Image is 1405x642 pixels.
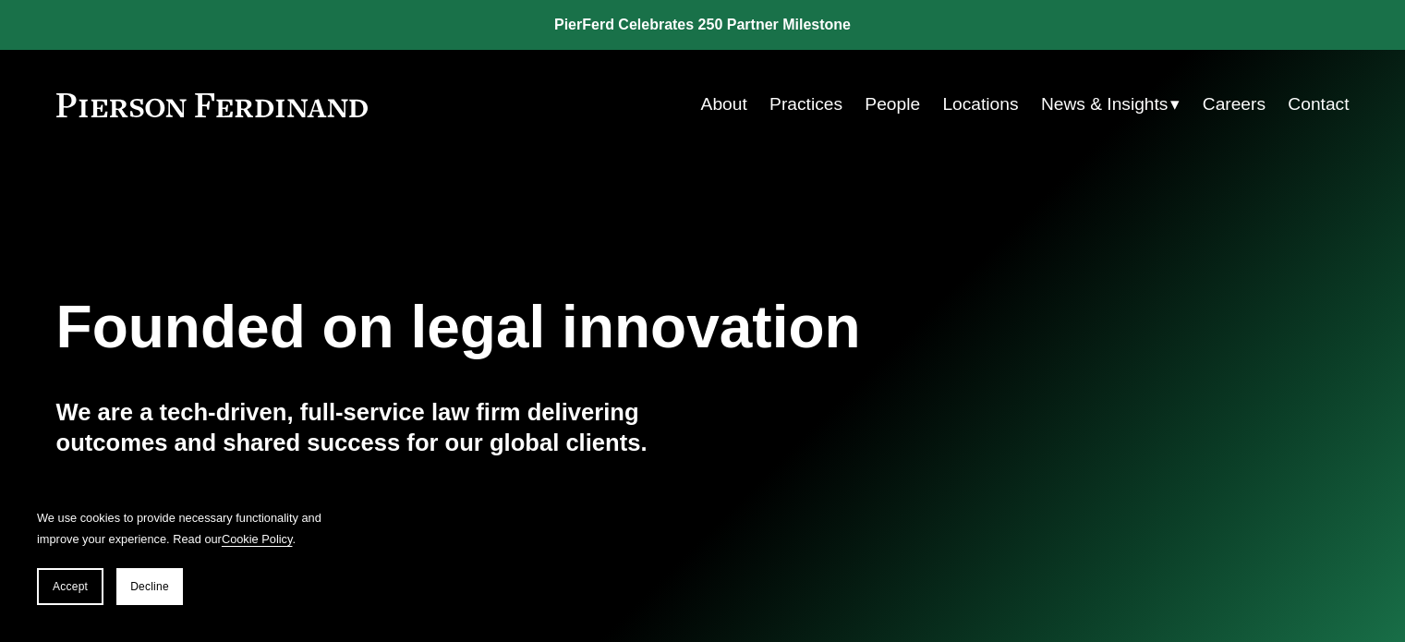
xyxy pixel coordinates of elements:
span: Accept [53,580,88,593]
a: Cookie Policy [222,532,293,546]
a: Careers [1203,87,1266,122]
a: People [865,87,920,122]
span: Decline [130,580,169,593]
h4: We are a tech-driven, full-service law firm delivering outcomes and shared success for our global... [56,397,703,457]
a: About [701,87,747,122]
span: News & Insights [1041,89,1169,121]
p: We use cookies to provide necessary functionality and improve your experience. Read our . [37,507,333,550]
h1: Founded on legal innovation [56,294,1134,361]
a: folder dropdown [1041,87,1181,122]
section: Cookie banner [18,489,351,624]
button: Accept [37,568,103,605]
button: Decline [116,568,183,605]
a: Locations [942,87,1018,122]
a: Practices [769,87,842,122]
a: Contact [1288,87,1349,122]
